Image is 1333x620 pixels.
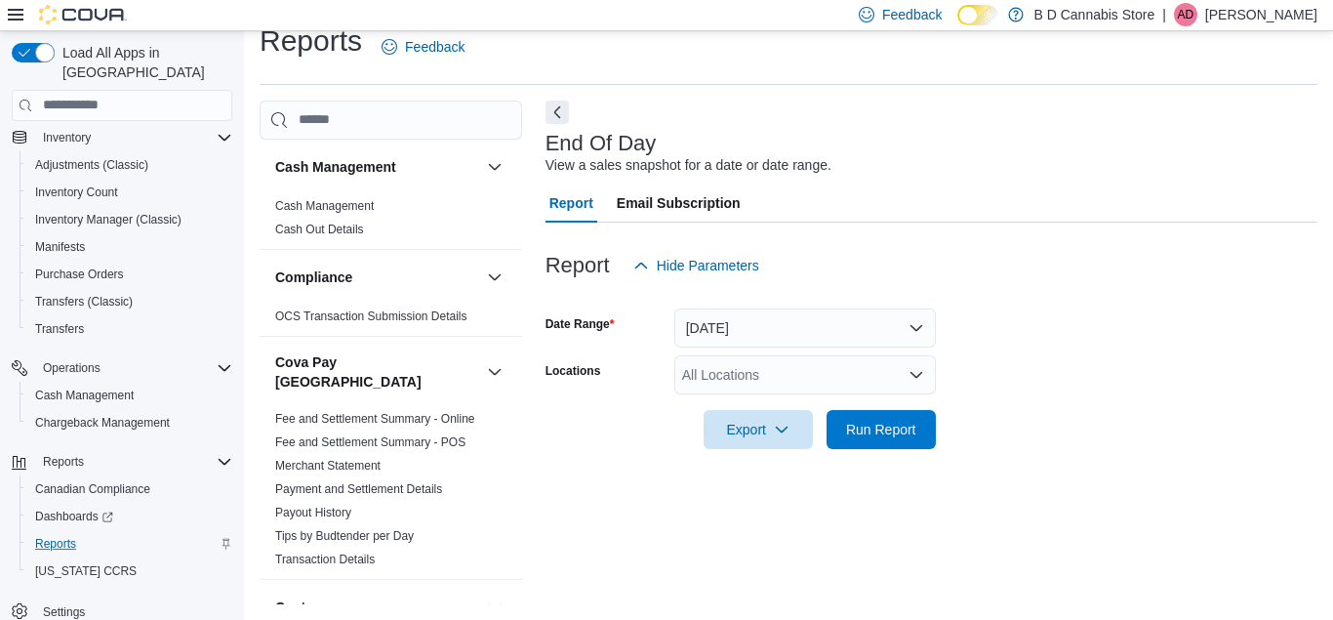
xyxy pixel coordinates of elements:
span: Chargeback Management [27,411,232,434]
span: Fee and Settlement Summary - POS [275,434,465,450]
a: Reports [27,532,84,556]
span: Inventory Count [35,185,118,200]
a: Purchase Orders [27,263,132,286]
button: Reports [4,448,240,475]
a: Cash Out Details [275,223,364,236]
a: Payment and Settlement Details [275,482,442,496]
h3: End Of Day [545,132,657,155]
a: [US_STATE] CCRS [27,559,144,583]
label: Date Range [545,316,615,332]
button: Inventory [35,126,99,149]
button: Cova Pay [GEOGRAPHIC_DATA] [483,360,506,384]
button: Operations [35,356,108,380]
a: Adjustments (Classic) [27,153,156,177]
span: Purchase Orders [27,263,232,286]
button: Cova Pay [GEOGRAPHIC_DATA] [275,352,479,392]
span: Dashboards [27,505,232,528]
span: Canadian Compliance [35,481,150,497]
button: Hide Parameters [626,246,767,285]
span: Cash Management [275,198,374,214]
input: Dark Mode [957,5,998,25]
span: Reports [27,532,232,556]
button: [US_STATE] CCRS [20,558,240,585]
button: Inventory Manager (Classic) [20,206,240,233]
span: Merchant Statement [275,458,381,474]
span: Dark Mode [957,25,958,26]
span: Manifests [27,235,232,259]
span: Cash Management [27,384,232,407]
a: Cash Management [27,384,141,407]
a: Merchant Statement [275,459,381,473]
button: Reports [35,450,92,474]
button: Customer [483,596,506,619]
a: Canadian Compliance [27,477,158,501]
button: Inventory Count [20,179,240,206]
span: Payout History [275,505,351,520]
button: Compliance [483,266,506,289]
button: Cash Management [483,155,506,179]
span: OCS Transaction Submission Details [275,309,467,324]
button: Transfers [20,315,240,343]
p: [PERSON_NAME] [1205,3,1317,26]
span: Transfers (Classic) [27,290,232,313]
button: Open list of options [909,367,924,383]
a: Cash Management [275,199,374,213]
button: Purchase Orders [20,261,240,288]
span: Inventory Manager (Classic) [27,208,232,231]
button: [DATE] [674,309,936,348]
span: Operations [35,356,232,380]
button: Adjustments (Classic) [20,151,240,179]
button: Canadian Compliance [20,475,240,503]
h3: Compliance [275,268,352,287]
a: Dashboards [27,505,121,528]
span: Inventory Manager (Classic) [35,212,182,227]
button: Compliance [275,268,479,287]
a: Tips by Budtender per Day [275,529,414,543]
span: Cash Out Details [275,222,364,237]
span: Adjustments (Classic) [27,153,232,177]
span: Inventory Count [27,181,232,204]
span: Export [715,410,801,449]
span: Manifests [35,239,85,255]
a: Chargeback Management [27,411,178,434]
button: Inventory [4,124,240,151]
button: Transfers (Classic) [20,288,240,315]
span: Adjustments (Classic) [35,157,148,173]
div: View a sales snapshot for a date or date range. [545,155,831,176]
span: Transfers [35,321,84,337]
span: Email Subscription [617,184,741,223]
img: Cova [39,5,127,24]
span: Feedback [405,37,465,57]
span: Reports [35,536,76,552]
span: Operations [43,360,101,376]
span: Tips by Budtender per Day [275,528,414,544]
div: Cova Pay [GEOGRAPHIC_DATA] [260,407,522,579]
span: Run Report [846,420,916,439]
button: Cash Management [275,157,479,177]
span: Washington CCRS [27,559,232,583]
span: Chargeback Management [35,415,170,431]
a: Transfers [27,317,92,341]
span: Canadian Compliance [27,477,232,501]
span: Payment and Settlement Details [275,481,442,497]
a: Inventory Count [27,181,126,204]
button: Cash Management [20,382,240,409]
span: Transfers (Classic) [35,294,133,310]
h3: Cash Management [275,157,396,177]
span: Report [549,184,593,223]
h3: Customer [275,598,339,617]
button: Reports [20,530,240,558]
button: Customer [275,598,479,617]
p: B D Cannabis Store [1033,3,1154,26]
p: | [1162,3,1166,26]
span: Load All Apps in [GEOGRAPHIC_DATA] [55,43,232,82]
label: Locations [545,363,601,379]
a: Dashboards [20,503,240,530]
span: Dashboards [35,509,113,524]
span: Reports [43,454,84,470]
span: Transaction Details [275,552,375,567]
button: Operations [4,354,240,382]
span: Settings [43,604,85,620]
h1: Reports [260,21,362,61]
